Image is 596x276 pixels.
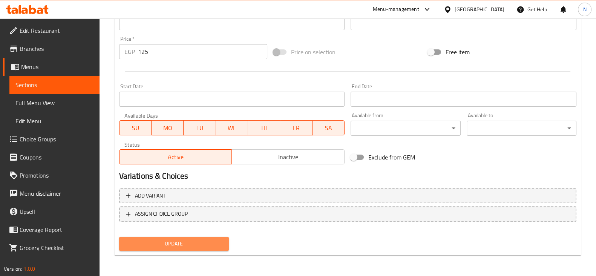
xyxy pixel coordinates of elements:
span: Add variant [135,191,165,201]
div: ​ [351,121,460,136]
span: Edit Menu [15,117,93,126]
p: EGP [124,47,135,56]
button: TH [248,120,280,135]
span: N [583,5,586,14]
a: Full Menu View [9,94,100,112]
button: FR [280,120,312,135]
a: Coupons [3,148,100,166]
button: WE [216,120,248,135]
button: SA [313,120,345,135]
span: Branches [20,44,93,53]
span: Promotions [20,171,93,180]
div: ​ [467,121,576,136]
a: Sections [9,76,100,94]
span: Menus [21,62,93,71]
input: Please enter product barcode [119,15,345,30]
a: Coverage Report [3,221,100,239]
a: Grocery Checklist [3,239,100,257]
span: Inactive [235,152,342,163]
a: Choice Groups [3,130,100,148]
a: Edit Menu [9,112,100,130]
a: Upsell [3,202,100,221]
span: Menu disclaimer [20,189,93,198]
span: Version: [4,264,22,274]
button: MO [152,120,184,135]
span: Active [123,152,229,163]
span: Coupons [20,153,93,162]
span: Full Menu View [15,98,93,107]
a: Edit Restaurant [3,21,100,40]
input: Please enter price [138,44,268,59]
span: TU [187,123,213,133]
button: Inactive [231,149,345,164]
span: ASSIGN CHOICE GROUP [135,209,188,219]
span: Coverage Report [20,225,93,234]
span: Exclude from GEM [368,153,415,162]
button: Update [119,237,229,251]
span: SU [123,123,149,133]
span: Update [125,239,223,248]
button: Add variant [119,188,576,204]
a: Branches [3,40,100,58]
a: Promotions [3,166,100,184]
span: Choice Groups [20,135,93,144]
h2: Variations & Choices [119,170,576,182]
span: TH [251,123,277,133]
a: Menu disclaimer [3,184,100,202]
div: Menu-management [373,5,419,14]
span: Free item [446,48,470,57]
div: [GEOGRAPHIC_DATA] [455,5,504,14]
span: FR [283,123,309,133]
span: SA [316,123,342,133]
button: SU [119,120,152,135]
span: Edit Restaurant [20,26,93,35]
span: Sections [15,80,93,89]
input: Please enter product sku [351,15,576,30]
span: Upsell [20,207,93,216]
span: Price on selection [291,48,336,57]
a: Menus [3,58,100,76]
span: MO [155,123,181,133]
span: Grocery Checklist [20,243,93,252]
span: WE [219,123,245,133]
span: 1.0.0 [23,264,35,274]
button: Active [119,149,232,164]
button: TU [184,120,216,135]
button: ASSIGN CHOICE GROUP [119,206,576,222]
